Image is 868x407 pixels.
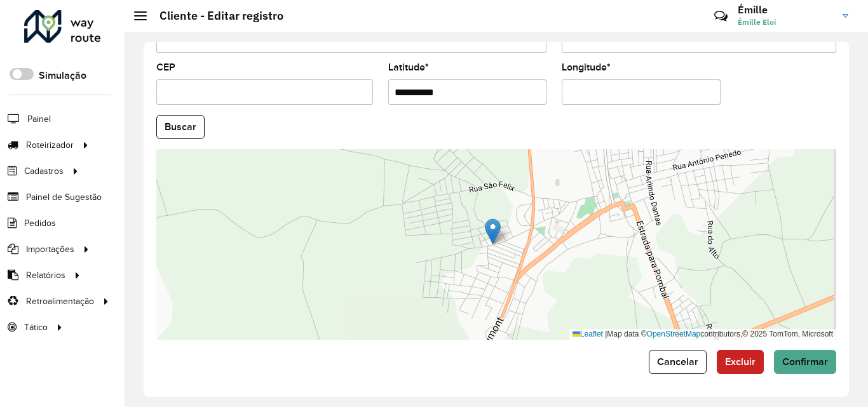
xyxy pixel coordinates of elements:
span: Émille Eloi [738,17,833,28]
img: Marker [485,218,501,244]
a: Leaflet [573,330,603,338]
span: Painel [27,112,51,126]
a: Contato Rápido [707,3,735,30]
span: Painel de Sugestão [26,190,102,204]
span: Pedidos [24,217,56,230]
button: Confirmar [774,350,836,374]
button: Cancelar [649,350,707,374]
span: Importações [26,243,74,256]
span: Relatórios [26,269,65,282]
span: Tático [24,321,48,334]
span: Cadastros [24,164,64,178]
label: Latitude [388,60,429,75]
span: Retroalimentação [26,295,94,308]
span: Cancelar [657,356,698,367]
h3: Émille [738,4,833,16]
label: CEP [156,60,175,75]
label: Simulação [39,68,86,83]
div: Map data © contributors,© 2025 TomTom, Microsoft [569,329,836,340]
span: Excluir [725,356,756,367]
span: Confirmar [782,356,828,367]
h2: Cliente - Editar registro [147,9,283,23]
span: Roteirizador [26,138,74,152]
button: Buscar [156,115,205,139]
label: Longitude [562,60,611,75]
button: Excluir [717,350,764,374]
a: OpenStreetMap [647,330,701,338]
span: | [605,330,607,338]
